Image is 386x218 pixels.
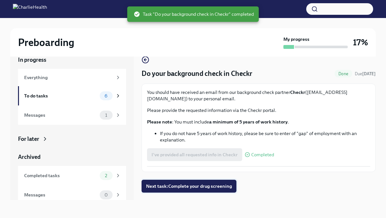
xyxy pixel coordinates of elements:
span: August 30th, 2025 08:00 [355,71,376,77]
h2: Preboarding [18,36,74,49]
h3: 17% [353,37,368,48]
a: For later [18,135,126,143]
a: Completed tasks2 [18,166,126,185]
p: You should have received an email from our background check partner ([EMAIL_ADDRESS][DOMAIN_NAME]... [147,89,370,102]
strong: My progress [283,36,309,42]
span: Task "Do your background check in Checkr" completed [134,11,254,17]
a: To do tasks6 [18,86,126,105]
a: Archived [18,153,126,161]
strong: a minimum of 5 years of work history [209,119,288,125]
span: 1 [101,113,111,118]
div: Completed tasks [24,172,97,179]
strong: Checkr [290,89,305,95]
li: If you do not have 5 years of work history, please be sure to enter of "gap" of employment with a... [160,130,370,143]
div: Messages [24,191,97,198]
strong: Please note [147,119,172,125]
span: Due [355,71,376,76]
div: To do tasks [24,92,97,99]
button: Next task:Complete your drug screening [142,180,236,193]
div: Messages [24,112,97,119]
h4: Do your background check in Checkr [142,69,252,78]
p: Please provide the requested information via the Checkr portal. [147,107,370,114]
a: In progress [18,56,126,64]
span: Next task : Complete your drug screening [146,183,232,189]
div: For later [18,135,39,143]
a: Messages0 [18,185,126,204]
a: Messages1 [18,105,126,125]
a: Everything [18,69,126,86]
strong: [DATE] [362,71,376,76]
span: Completed [251,152,274,157]
span: 2 [101,173,111,178]
span: 6 [101,94,111,98]
div: Everything [24,74,113,81]
span: Done [335,71,352,76]
img: CharlieHealth [13,4,47,14]
p: : You must include . [147,119,370,125]
span: 0 [101,193,112,197]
